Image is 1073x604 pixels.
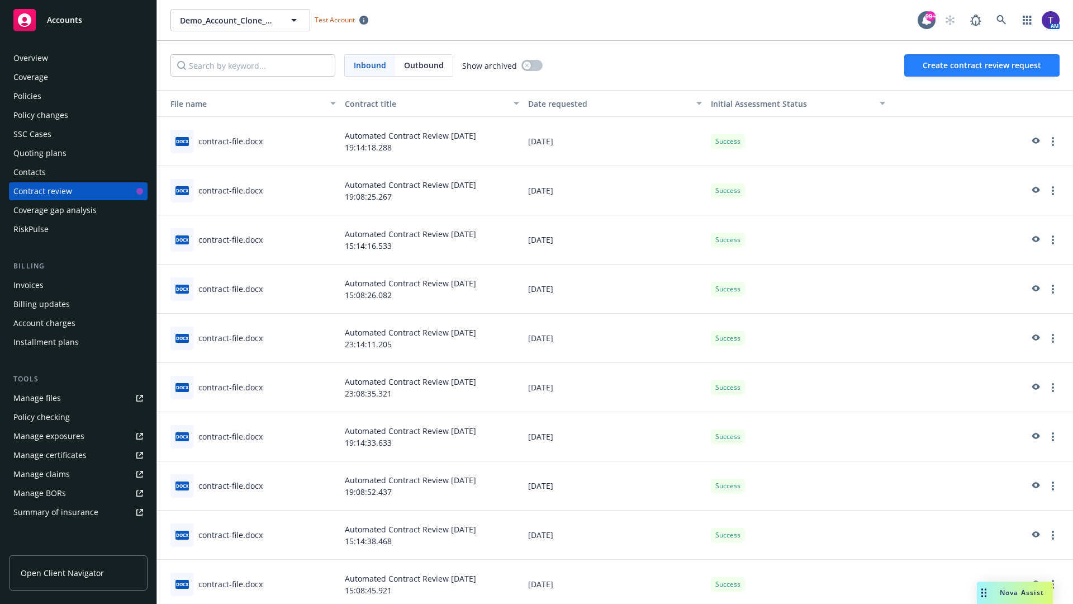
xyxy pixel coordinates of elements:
[345,98,507,110] div: Contract title
[13,182,72,200] div: Contract review
[354,59,386,71] span: Inbound
[9,68,148,86] a: Coverage
[162,98,324,110] div: File name
[340,363,524,412] div: Automated Contract Review [DATE] 23:08:35.321
[9,261,148,272] div: Billing
[1028,479,1042,493] a: preview
[13,408,70,426] div: Policy checking
[1046,528,1060,542] a: more
[923,60,1041,70] span: Create contract review request
[13,276,44,294] div: Invoices
[340,215,524,265] div: Automated Contract Review [DATE] 15:14:16.533
[990,9,1013,31] a: Search
[524,265,707,314] div: [DATE]
[9,125,148,143] a: SSC Cases
[13,201,97,219] div: Coverage gap analysis
[9,374,148,385] div: Tools
[198,480,263,492] div: contract-file.docx
[9,106,148,124] a: Policy changes
[524,412,707,461] div: [DATE]
[13,106,68,124] div: Policy changes
[1046,135,1060,148] a: more
[711,98,807,109] span: Initial Assessment Status
[9,408,148,426] a: Policy checking
[1046,578,1060,591] a: more
[198,529,263,541] div: contract-file.docx
[1028,282,1042,296] a: preview
[13,163,46,181] div: Contacts
[13,446,87,464] div: Manage certificates
[47,16,82,25] span: Accounts
[13,125,51,143] div: SSC Cases
[198,185,263,196] div: contract-file.docx
[9,427,148,445] span: Manage exposures
[340,314,524,363] div: Automated Contract Review [DATE] 23:14:11.205
[13,484,66,502] div: Manage BORs
[175,186,189,195] span: docx
[175,285,189,293] span: docx
[524,314,707,363] div: [DATE]
[13,465,70,483] div: Manage claims
[175,235,189,244] span: docx
[1000,588,1044,597] span: Nova Assist
[9,333,148,351] a: Installment plans
[1028,135,1042,148] a: preview
[715,333,740,343] span: Success
[1028,528,1042,542] a: preview
[395,55,453,76] span: Outbound
[1046,332,1060,345] a: more
[1028,184,1042,197] a: preview
[340,412,524,461] div: Automated Contract Review [DATE] 19:14:33.633
[13,427,84,445] div: Manage exposures
[310,14,373,26] span: Test Account
[198,431,263,442] div: contract-file.docx
[977,582,991,604] div: Drag to move
[9,220,148,238] a: RiskPulse
[715,432,740,442] span: Success
[462,60,517,72] span: Show archived
[715,579,740,589] span: Success
[162,98,324,110] div: Toggle SortBy
[9,144,148,162] a: Quoting plans
[404,59,444,71] span: Outbound
[9,389,148,407] a: Manage files
[315,15,355,25] span: Test Account
[715,383,740,393] span: Success
[345,55,395,76] span: Inbound
[9,295,148,313] a: Billing updates
[175,482,189,490] span: docx
[340,511,524,560] div: Automated Contract Review [DATE] 15:14:38.468
[13,389,61,407] div: Manage files
[711,98,873,110] div: Toggle SortBy
[198,135,263,147] div: contract-file.docx
[1016,9,1038,31] a: Switch app
[340,461,524,511] div: Automated Contract Review [DATE] 19:08:52.437
[198,234,263,246] div: contract-file.docx
[1046,430,1060,443] a: more
[1046,479,1060,493] a: more
[715,481,740,491] span: Success
[9,49,148,67] a: Overview
[13,49,48,67] div: Overview
[13,333,79,351] div: Installment plans
[715,530,740,540] span: Success
[1028,233,1042,247] a: preview
[965,9,987,31] a: Report a Bug
[1046,381,1060,394] a: more
[9,87,148,105] a: Policies
[198,578,263,590] div: contract-file.docx
[198,381,263,393] div: contract-file.docx
[13,220,49,238] div: RiskPulse
[9,163,148,181] a: Contacts
[175,580,189,588] span: docx
[1028,578,1042,591] a: preview
[9,314,148,332] a: Account charges
[9,201,148,219] a: Coverage gap analysis
[524,461,707,511] div: [DATE]
[715,186,740,196] span: Success
[524,117,707,166] div: [DATE]
[904,54,1060,77] button: Create contract review request
[13,144,67,162] div: Quoting plans
[1028,430,1042,443] a: preview
[9,465,148,483] a: Manage claims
